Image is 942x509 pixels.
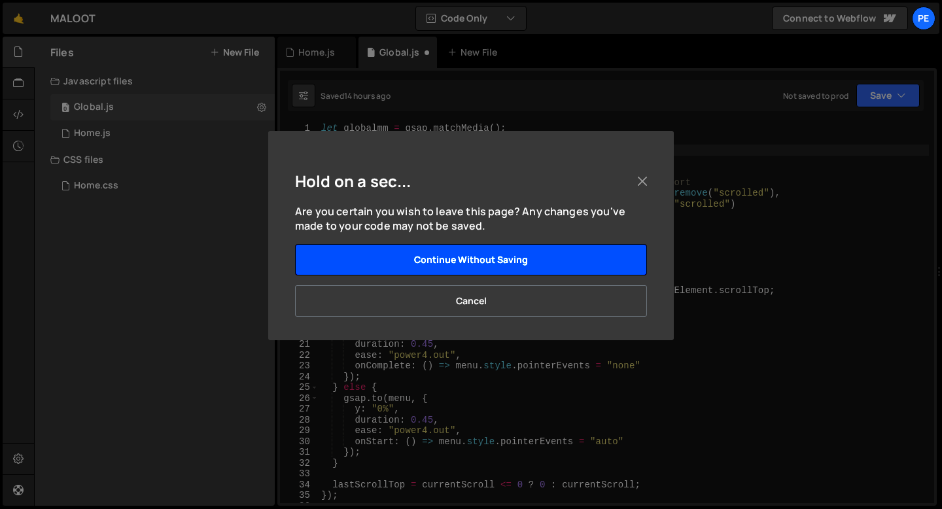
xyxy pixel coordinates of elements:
h5: Hold on a sec... [295,171,411,191]
p: Are you certain you wish to leave this page? Any changes you've made to your code may not be saved. [295,204,647,234]
button: Continue without saving [295,244,647,275]
button: Cancel [295,285,647,317]
button: Close [633,171,652,191]
a: Pe [912,7,935,30]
